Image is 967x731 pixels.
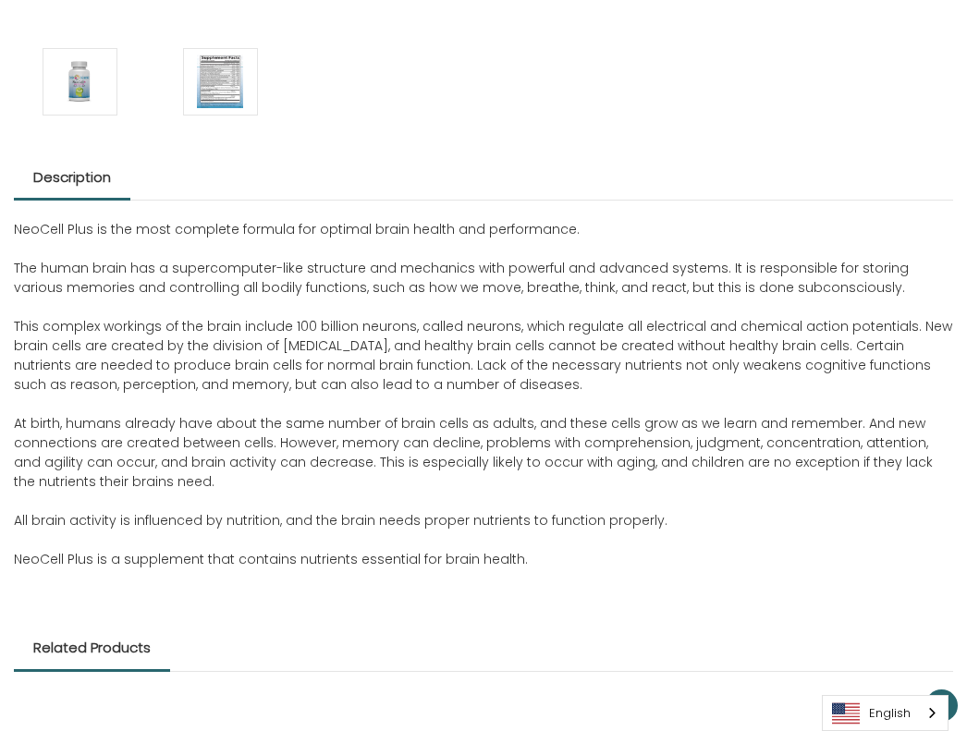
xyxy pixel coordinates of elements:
p: NeoCell Plus is a supplement that contains nutrients essential for brain health. [14,550,953,569]
p: NeoCell Plus is the most complete formula for optimal brain health and performance. [14,220,953,239]
p: At birth, humans already have about the same number of brain cells as adults, and these cells gro... [14,414,953,492]
aside: Language selected: English [822,695,949,731]
img: NeoCell Plus [56,51,103,113]
p: All brain activity is influenced by nutrition, and the brain needs proper nutrients to function p... [14,511,953,530]
p: This complex workings of the brain include 100 billion neurons, called neurons, which regulate al... [14,317,953,395]
a: Description [14,157,130,198]
div: Language [822,695,949,731]
a: English [823,696,948,730]
p: The human brain has a supercomputer-like structure and mechanics with powerful and advanced syste... [14,259,953,298]
img: NeoCell Plus [197,51,243,113]
a: Related Products [14,627,170,668]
